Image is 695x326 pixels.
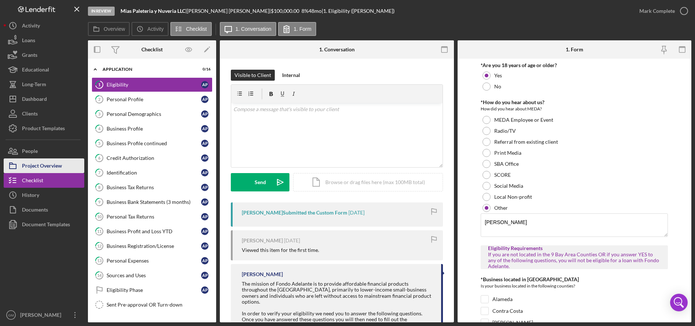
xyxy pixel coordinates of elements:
button: GM[PERSON_NAME] [4,308,84,322]
label: Contra Costa [492,307,523,315]
div: A P [201,257,208,264]
div: Mark Complete [639,4,675,18]
div: | [121,8,187,14]
a: 14Sources and UsesAP [92,268,212,283]
time: 2025-06-06 13:57 [348,210,365,216]
div: A P [201,81,208,88]
label: Yes [494,73,502,78]
div: Sent Pre-approval OR Turn-down [107,302,212,308]
a: 10Personal Tax ReturnsAP [92,209,212,224]
tspan: 10 [97,214,102,219]
button: 1. Form [278,22,316,36]
text: GM [8,313,14,317]
label: Other [494,205,508,211]
div: *Are you 18 years of age or older? [481,62,668,68]
div: A P [201,110,208,118]
div: Viewed this item for the first time. [242,247,319,253]
div: Business Tax Returns [107,184,201,190]
div: [PERSON_NAME] [18,308,66,324]
button: Product Templates [4,121,84,136]
button: People [4,144,84,158]
div: Is your business located in the following counties? [481,282,668,292]
label: Local Non-profit [494,194,532,200]
button: Clients [4,106,84,121]
div: Eligibility Requirements [488,245,661,251]
tspan: 6 [98,155,101,160]
div: [PERSON_NAME] Submitted the Custom Form [242,210,347,216]
div: Loans [22,33,35,50]
label: Overview [104,26,125,32]
label: Radio/TV [494,128,516,134]
div: A P [201,140,208,147]
time: 2025-06-06 13:56 [284,238,300,243]
a: 5Business Profile continuedAP [92,136,212,151]
div: A P [201,228,208,235]
label: Checklist [186,26,207,32]
div: | 1. Eligibility ([PERSON_NAME]) [322,8,395,14]
div: Identification [107,170,201,176]
tspan: 13 [97,258,101,263]
label: Activity [147,26,163,32]
div: If you are not located in the 9 Bay Area Counties OR if you answer YES to any of the following qu... [488,252,661,269]
a: 3Personal DemographicsAP [92,107,212,121]
a: Sent Pre-approval OR Turn-down [92,297,212,312]
button: Checklist [4,173,84,188]
a: 4Business ProfileAP [92,121,212,136]
button: Checklist [170,22,212,36]
div: How did you hear about MEDA? [481,105,668,113]
div: Personal Profile [107,96,201,102]
div: [PERSON_NAME] [PERSON_NAME] | [187,8,271,14]
button: Educational [4,62,84,77]
div: Project Overview [22,158,62,175]
tspan: 2 [98,97,100,102]
button: History [4,188,84,202]
button: Document Templates [4,217,84,232]
a: Long-Term [4,77,84,92]
tspan: 12 [97,243,101,248]
a: 13Personal ExpensesAP [92,253,212,268]
label: SBA Office [494,161,519,167]
button: Send [231,173,289,191]
div: Clients [22,106,38,123]
button: Overview [88,22,130,36]
div: Business Profit and Loss YTD [107,228,201,234]
button: Documents [4,202,84,217]
div: Checklist [22,173,43,190]
div: Visible to Client [234,70,271,81]
a: Project Overview [4,158,84,173]
label: 1. Conversation [236,26,271,32]
div: Grants [22,48,37,64]
div: People [22,144,38,160]
div: Document Templates [22,217,70,234]
button: Activity [4,18,84,33]
div: A P [201,213,208,220]
label: MEDA Employee or Event [494,117,553,123]
tspan: 8 [98,185,100,190]
div: Activity [22,18,40,35]
div: Product Templates [22,121,65,138]
textarea: [PERSON_NAME] [481,213,668,237]
label: Social Media [494,183,523,189]
div: A P [201,125,208,132]
button: Grants [4,48,84,62]
div: A P [201,242,208,250]
a: 9Business Bank Statements (3 months)AP [92,195,212,209]
div: 0 / 16 [197,67,211,72]
div: $100,000.00 [271,8,302,14]
div: Personal Demographics [107,111,201,117]
div: Send [255,173,266,191]
a: 8Business Tax ReturnsAP [92,180,212,195]
label: Referral from existing client [494,139,558,145]
div: Educational [22,62,49,79]
tspan: 7 [98,170,101,175]
div: A P [201,169,208,176]
div: A P [201,198,208,206]
div: *How do you hear about us? [481,99,668,105]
